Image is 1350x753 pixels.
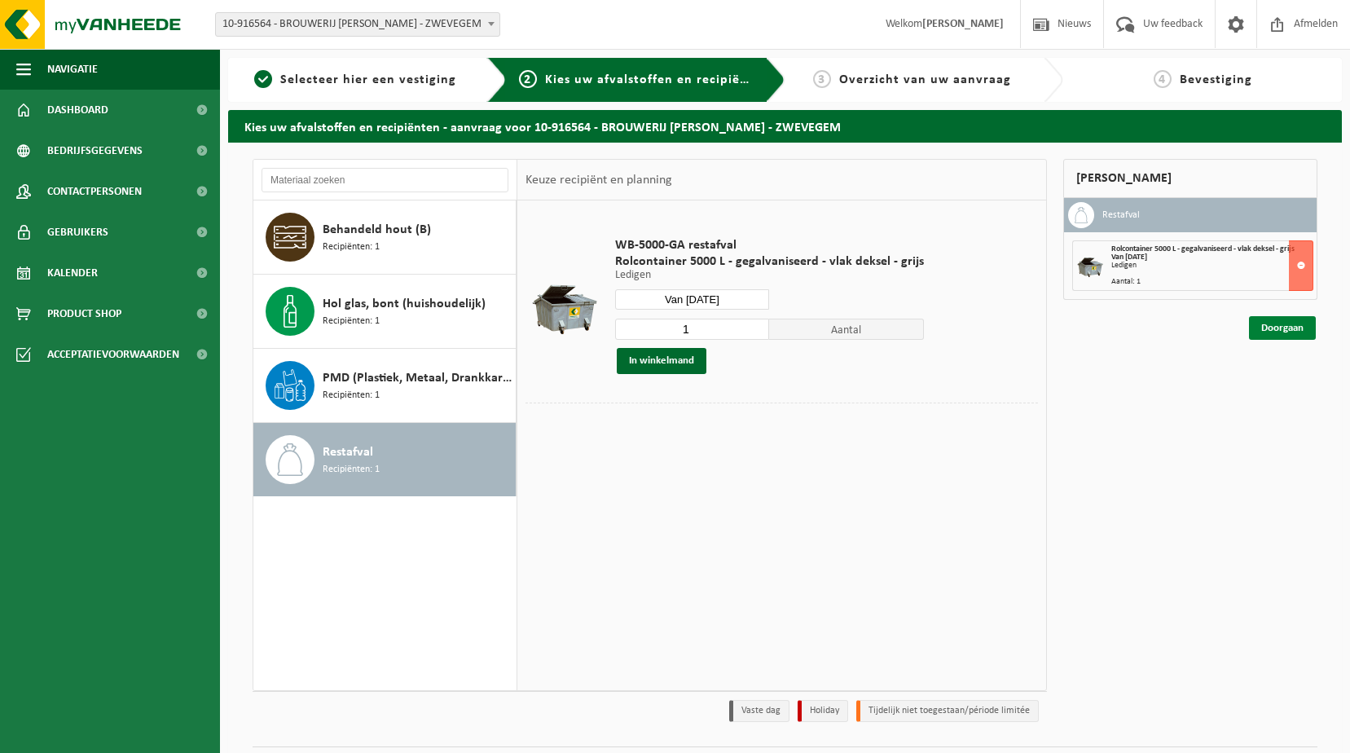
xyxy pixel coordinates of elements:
span: Bevestiging [1180,73,1252,86]
span: Bedrijfsgegevens [47,130,143,171]
li: Tijdelijk niet toegestaan/période limitée [856,700,1039,722]
span: Recipiënten: 1 [323,462,380,478]
button: PMD (Plastiek, Metaal, Drankkartons) (bedrijven) Recipiënten: 1 [253,349,517,423]
span: 4 [1154,70,1172,88]
span: Hol glas, bont (huishoudelijk) [323,294,486,314]
span: Kalender [47,253,98,293]
span: 2 [519,70,537,88]
span: Contactpersonen [47,171,142,212]
span: Navigatie [47,49,98,90]
span: Gebruikers [47,212,108,253]
span: Restafval [323,443,373,462]
span: Kies uw afvalstoffen en recipiënten [545,73,769,86]
span: 10-916564 - BROUWERIJ OMER VANDER GHINSTE - ZWEVEGEM [215,12,500,37]
a: 1Selecteer hier een vestiging [236,70,474,90]
li: Vaste dag [729,700,789,722]
span: Overzicht van uw aanvraag [839,73,1011,86]
span: Behandeld hout (B) [323,220,431,240]
p: Ledigen [615,270,924,281]
span: Acceptatievoorwaarden [47,334,179,375]
span: Dashboard [47,90,108,130]
button: Behandeld hout (B) Recipiënten: 1 [253,200,517,275]
a: Doorgaan [1249,316,1316,340]
button: Hol glas, bont (huishoudelijk) Recipiënten: 1 [253,275,517,349]
span: Selecteer hier een vestiging [280,73,456,86]
span: Rolcontainer 5000 L - gegalvaniseerd - vlak deksel - grijs [615,253,924,270]
div: [PERSON_NAME] [1063,159,1317,198]
span: PMD (Plastiek, Metaal, Drankkartons) (bedrijven) [323,368,512,388]
span: Recipiënten: 1 [323,388,380,403]
strong: [PERSON_NAME] [922,18,1004,30]
span: Recipiënten: 1 [323,314,380,329]
span: Product Shop [47,293,121,334]
li: Holiday [798,700,848,722]
div: Keuze recipiënt en planning [517,160,680,200]
span: Aantal [769,319,924,340]
button: In winkelmand [617,348,706,374]
button: Restafval Recipiënten: 1 [253,423,517,496]
span: 10-916564 - BROUWERIJ OMER VANDER GHINSTE - ZWEVEGEM [216,13,499,36]
span: 3 [813,70,831,88]
span: 1 [254,70,272,88]
span: Rolcontainer 5000 L - gegalvaniseerd - vlak deksel - grijs [1111,244,1295,253]
div: Aantal: 1 [1111,278,1313,286]
h3: Restafval [1102,202,1140,228]
span: WB-5000-GA restafval [615,237,924,253]
div: Ledigen [1111,262,1313,270]
input: Materiaal zoeken [262,168,508,192]
strong: Van [DATE] [1111,253,1147,262]
span: Recipiënten: 1 [323,240,380,255]
h2: Kies uw afvalstoffen en recipiënten - aanvraag voor 10-916564 - BROUWERIJ [PERSON_NAME] - ZWEVEGEM [228,110,1342,142]
input: Selecteer datum [615,289,770,310]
